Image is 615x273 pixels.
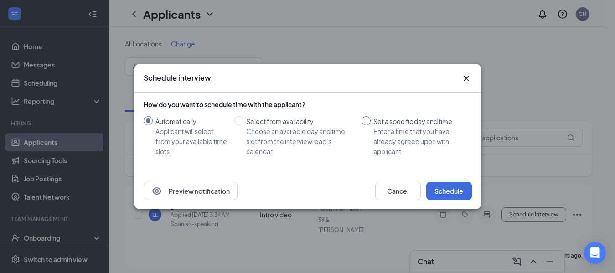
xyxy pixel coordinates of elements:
div: Choose an available day and time slot from the interview lead’s calendar [246,126,354,156]
button: Schedule [426,182,472,200]
div: Automatically [155,116,227,126]
div: Set a specific day and time [373,116,465,126]
div: Enter a time that you have already agreed upon with applicant [373,126,465,156]
div: How do you want to schedule time with the applicant? [144,100,472,109]
div: Applicant will select from your available time slots [155,126,227,156]
svg: Cross [461,73,472,84]
div: Select from availability [246,116,354,126]
button: Cancel [375,182,421,200]
button: EyePreview notification [144,182,238,200]
button: Close [461,73,472,84]
h3: Schedule interview [144,73,211,83]
div: Open Intercom Messenger [584,242,606,264]
svg: Eye [151,185,162,196]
